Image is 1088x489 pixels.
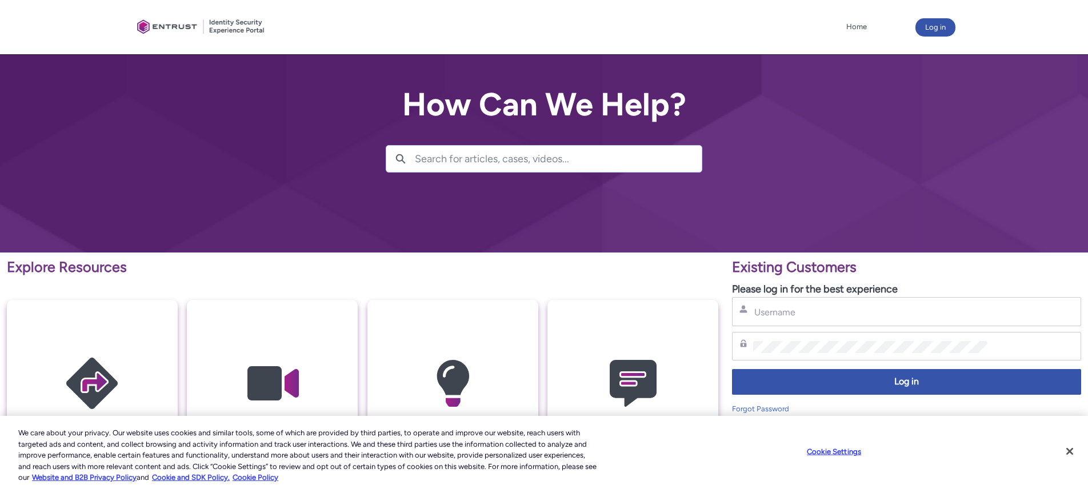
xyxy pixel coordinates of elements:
button: Log in [915,18,955,37]
input: Username [753,306,987,318]
p: Please log in for the best experience [732,282,1081,297]
img: Knowledge Articles [398,322,507,445]
p: Existing Customers [732,256,1081,278]
a: Cookie and SDK Policy. [152,473,230,482]
img: Contact Support [579,322,687,445]
a: Forgot Password [732,404,789,413]
img: Getting Started [38,322,146,445]
span: Log in [739,375,1074,388]
button: Cookie Settings [798,440,870,463]
a: Home [843,18,870,35]
a: Cookie Policy [233,473,278,482]
button: Log in [732,369,1081,395]
img: Video Guides [218,322,327,445]
p: Explore Resources [7,256,718,278]
button: Close [1057,439,1082,464]
input: Search for articles, cases, videos... [415,146,702,172]
a: More information about our cookie policy., opens in a new tab [32,473,137,482]
div: We care about your privacy. Our website uses cookies and similar tools, some of which are provide... [18,427,598,483]
h2: How Can We Help? [386,87,702,122]
button: Search [386,146,415,172]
